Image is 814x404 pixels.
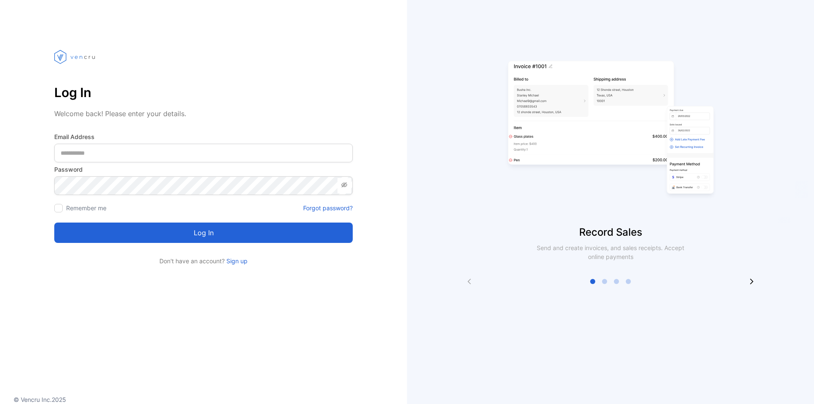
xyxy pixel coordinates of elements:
p: Don't have an account? [54,256,353,265]
p: Log In [54,82,353,103]
label: Remember me [66,204,106,212]
button: Log in [54,223,353,243]
p: Record Sales [407,225,814,240]
img: vencru logo [54,34,97,80]
p: Welcome back! Please enter your details. [54,109,353,119]
label: Email Address [54,132,353,141]
p: Send and create invoices, and sales receipts. Accept online payments [529,243,692,261]
a: Forgot password? [303,203,353,212]
a: Sign up [225,257,248,265]
label: Password [54,165,353,174]
img: slider image [505,34,716,225]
